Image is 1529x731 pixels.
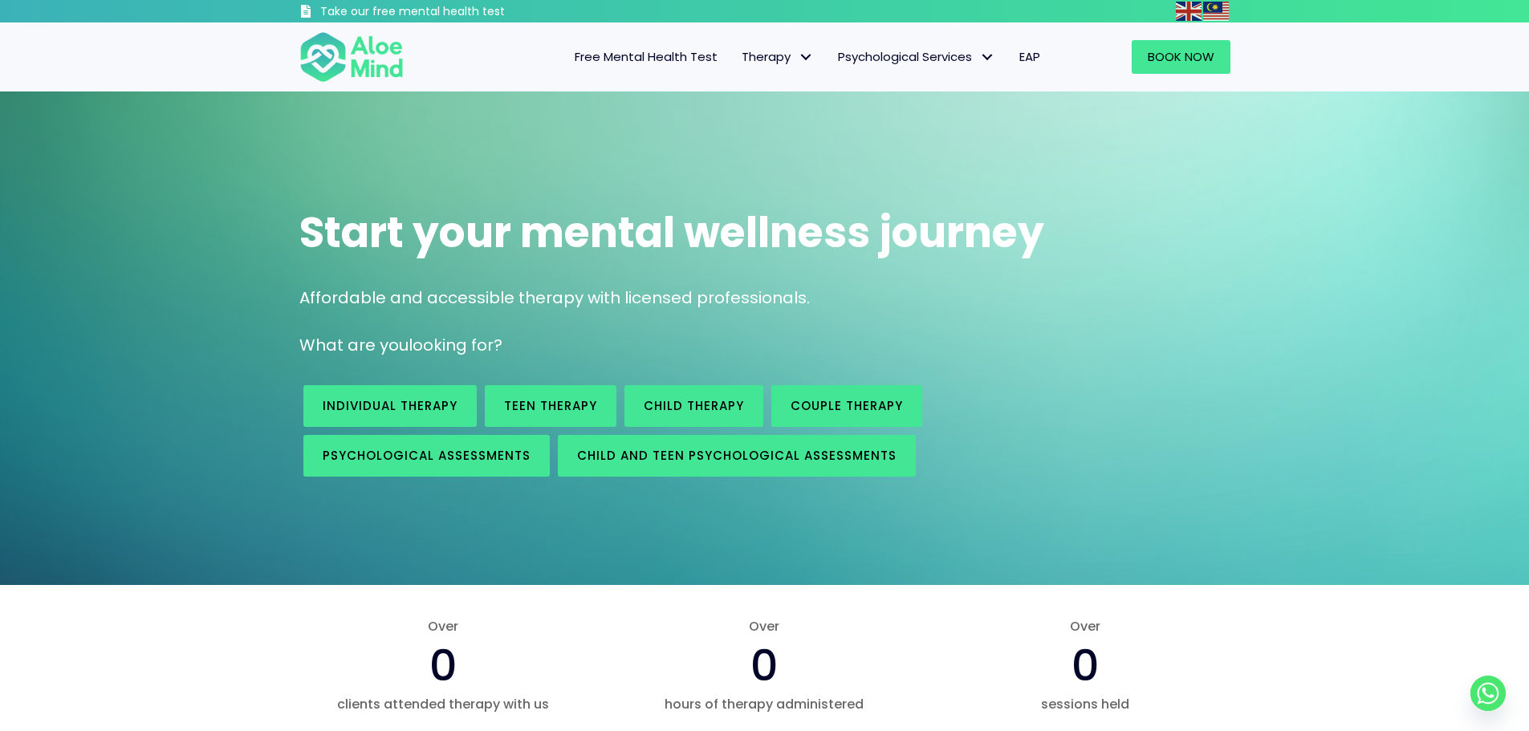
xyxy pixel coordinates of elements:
[1132,40,1230,74] a: Book Now
[620,695,909,713] span: hours of therapy administered
[620,617,909,636] span: Over
[644,397,744,414] span: Child Therapy
[941,695,1230,713] span: sessions held
[791,397,903,414] span: Couple therapy
[771,385,922,427] a: Couple therapy
[1470,676,1506,711] a: Whatsapp
[425,40,1052,74] nav: Menu
[575,48,718,65] span: Free Mental Health Test
[323,397,457,414] span: Individual therapy
[299,203,1044,262] span: Start your mental wellness journey
[750,635,779,696] span: 0
[795,46,818,69] span: Therapy: submenu
[577,447,897,464] span: Child and Teen Psychological assessments
[838,48,995,65] span: Psychological Services
[1148,48,1214,65] span: Book Now
[299,695,588,713] span: clients attended therapy with us
[409,334,502,356] span: looking for?
[299,617,588,636] span: Over
[1176,2,1202,21] img: en
[429,635,457,696] span: 0
[558,435,916,477] a: Child and Teen Psychological assessments
[976,46,999,69] span: Psychological Services: submenu
[303,385,477,427] a: Individual therapy
[1176,2,1203,20] a: English
[485,385,616,427] a: Teen Therapy
[1019,48,1040,65] span: EAP
[1072,635,1100,696] span: 0
[563,40,730,74] a: Free Mental Health Test
[303,435,550,477] a: Psychological assessments
[730,40,826,74] a: TherapyTherapy: submenu
[299,334,409,356] span: What are you
[1203,2,1230,20] a: Malay
[1203,2,1229,21] img: ms
[504,397,597,414] span: Teen Therapy
[323,447,531,464] span: Psychological assessments
[299,4,591,22] a: Take our free mental health test
[299,286,1230,310] p: Affordable and accessible therapy with licensed professionals.
[826,40,1007,74] a: Psychological ServicesPsychological Services: submenu
[1007,40,1052,74] a: EAP
[742,48,814,65] span: Therapy
[320,4,591,20] h3: Take our free mental health test
[624,385,763,427] a: Child Therapy
[299,30,404,83] img: Aloe mind Logo
[941,617,1230,636] span: Over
